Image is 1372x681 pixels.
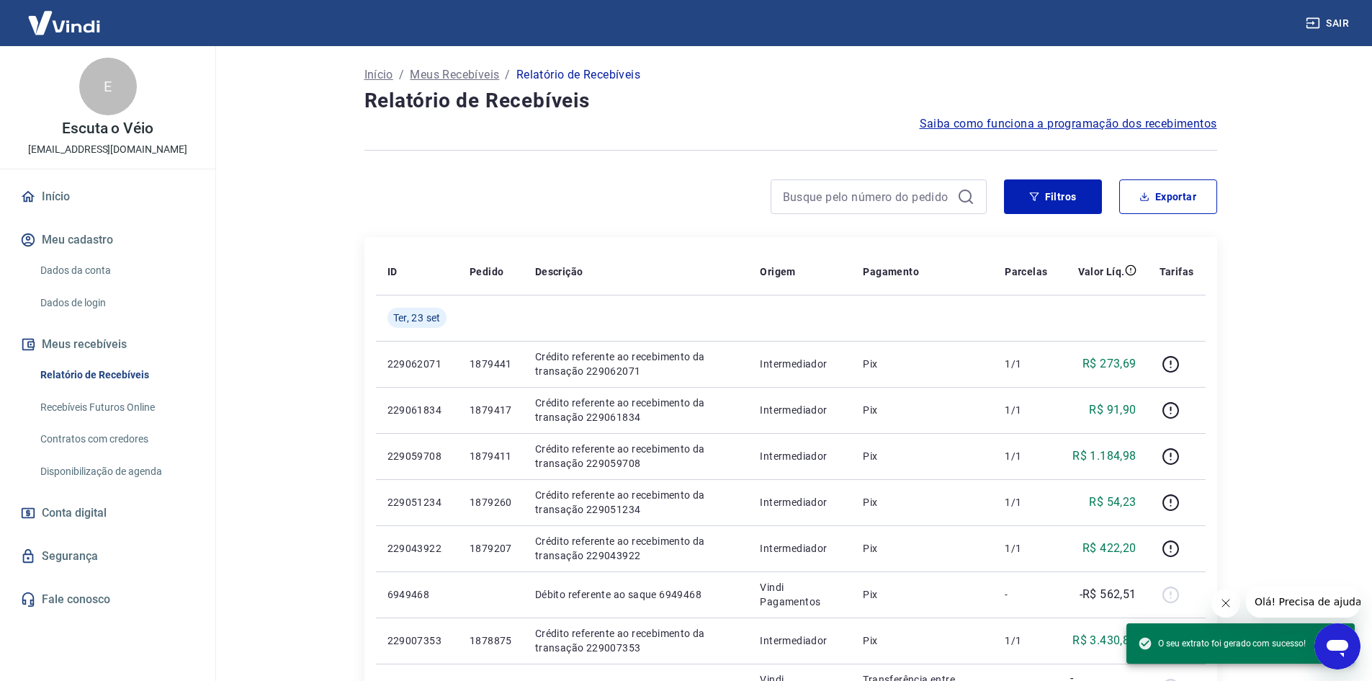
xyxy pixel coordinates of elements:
p: Pagamento [863,264,919,279]
p: 1879260 [470,495,512,509]
p: Crédito referente ao recebimento da transação 229059708 [535,442,737,471]
a: Recebíveis Futuros Online [35,393,198,422]
a: Dados de login [35,288,198,318]
button: Meus recebíveis [17,329,198,360]
p: / [505,66,510,84]
p: - [1005,587,1047,602]
a: Contratos com credores [35,424,198,454]
p: Crédito referente ao recebimento da transação 229043922 [535,534,737,563]
p: Relatório de Recebíveis [516,66,640,84]
p: Descrição [535,264,583,279]
button: Exportar [1119,179,1217,214]
p: Parcelas [1005,264,1047,279]
span: O seu extrato foi gerado com sucesso! [1138,636,1306,651]
p: Crédito referente ao recebimento da transação 229062071 [535,350,737,378]
p: Intermediador [760,495,840,509]
p: Intermediador [760,449,840,463]
img: Vindi [17,1,111,45]
a: Início [17,181,198,213]
p: 1879411 [470,449,512,463]
p: 1878875 [470,633,512,648]
p: Crédito referente ao recebimento da transação 229051234 [535,488,737,517]
p: R$ 1.184,98 [1072,448,1136,465]
p: Pix [863,449,982,463]
button: Filtros [1004,179,1102,214]
p: [EMAIL_ADDRESS][DOMAIN_NAME] [28,142,187,157]
p: 1/1 [1005,403,1047,417]
p: Pix [863,541,982,556]
span: Ter, 23 set [393,311,441,325]
p: Pix [863,403,982,417]
div: E [79,58,137,115]
a: Fale conosco [17,584,198,615]
input: Busque pelo número do pedido [783,186,951,208]
p: -R$ 562,51 [1080,586,1136,603]
p: 1879207 [470,541,512,556]
p: Intermediador [760,403,840,417]
p: Vindi Pagamentos [760,580,840,609]
p: Pix [863,357,982,371]
p: Escuta o Véio [62,121,153,136]
p: Pix [863,587,982,602]
p: Origem [760,264,795,279]
iframe: Fechar mensagem [1211,589,1240,618]
p: R$ 273,69 [1082,355,1136,373]
p: ID [387,264,398,279]
p: 1/1 [1005,541,1047,556]
p: 229043922 [387,541,447,556]
h4: Relatório de Recebíveis [364,86,1217,115]
button: Meu cadastro [17,224,198,256]
p: 1/1 [1005,495,1047,509]
p: 1/1 [1005,357,1047,371]
p: 229051234 [387,495,447,509]
p: Débito referente ao saque 6949468 [535,587,737,602]
p: R$ 54,23 [1089,494,1136,511]
button: Sair [1303,10,1355,37]
a: Dados da conta [35,256,198,285]
p: R$ 3.430,81 [1072,632,1136,649]
span: Olá! Precisa de ajuda? [9,10,121,22]
p: 229007353 [387,633,447,648]
a: Disponibilização de agenda [35,457,198,486]
p: 1879417 [470,403,512,417]
p: Tarifas [1160,264,1194,279]
span: Conta digital [42,503,107,523]
p: Pedido [470,264,503,279]
a: Início [364,66,393,84]
a: Segurança [17,540,198,572]
iframe: Mensagem da empresa [1246,586,1360,618]
p: Intermediador [760,633,840,648]
a: Relatório de Recebíveis [35,360,198,390]
p: Crédito referente ao recebimento da transação 229061834 [535,396,737,424]
p: Intermediador [760,541,840,556]
p: R$ 422,20 [1082,540,1136,557]
p: 1/1 [1005,633,1047,648]
p: 229061834 [387,403,447,417]
p: / [399,66,404,84]
p: Valor Líq. [1078,264,1125,279]
p: R$ 91,90 [1089,401,1136,419]
a: Conta digital [17,497,198,529]
a: Meus Recebíveis [410,66,499,84]
p: 6949468 [387,587,447,602]
p: 229059708 [387,449,447,463]
p: 1879441 [470,357,512,371]
p: Pix [863,495,982,509]
a: Saiba como funciona a programação dos recebimentos [920,115,1217,133]
p: Crédito referente ao recebimento da transação 229007353 [535,626,737,655]
p: Intermediador [760,357,840,371]
iframe: Botão para abrir a janela de mensagens [1314,623,1360,669]
p: Pix [863,633,982,648]
p: 1/1 [1005,449,1047,463]
p: 229062071 [387,357,447,371]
